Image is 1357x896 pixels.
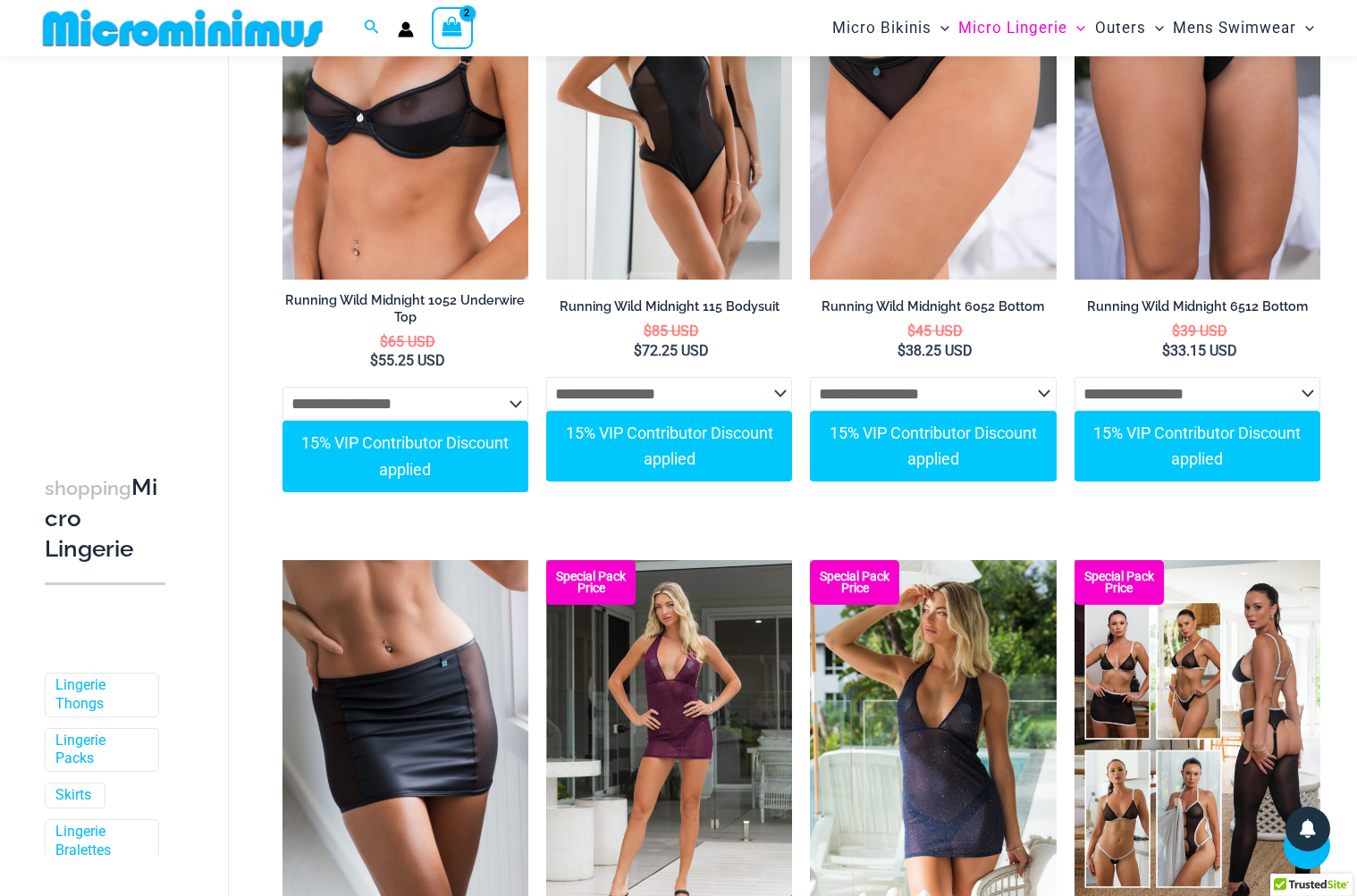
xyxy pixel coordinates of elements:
[1162,342,1170,359] span: $
[380,333,388,350] span: $
[1067,5,1085,51] span: Menu Toggle
[45,477,131,499] span: shopping
[546,298,792,322] a: Running Wild Midnight 115 Bodysuit
[55,823,145,860] a: Lingerie Bralettes
[810,298,1056,322] a: Running Wild Midnight 6052 Bottom
[1172,322,1180,339] span: $
[546,571,636,594] b: Special Pack Price
[36,8,330,48] img: MM SHOP LOGO FLAT
[1173,5,1296,51] span: Mens Swimwear
[55,732,145,769] a: Lingerie Packs
[1095,5,1146,51] span: Outers
[546,298,792,315] h2: Running Wild Midnight 115 Bodysuit
[1075,298,1320,315] h2: Running Wild Midnight 6512 Bottom
[898,342,973,359] bdi: 38.25 USD
[55,676,145,714] a: Lingerie Thongs
[45,60,206,417] iframe: TrustedSite Certified
[825,3,1321,54] nav: Site Navigation
[644,322,652,339] span: $
[370,352,445,369] bdi: 55.25 USD
[1172,322,1227,339] bdi: 39 USD
[555,420,783,473] div: 15% VIP Contributor Discount applied
[907,322,963,339] bdi: 45 USD
[370,352,378,369] span: $
[1296,5,1314,51] span: Menu Toggle
[810,571,899,594] b: Special Pack Price
[282,292,528,332] a: Running Wild Midnight 1052 Underwire Top
[634,342,709,359] bdi: 72.25 USD
[291,430,519,482] div: 15% VIP Contributor Discount applied
[819,420,1047,473] div: 15% VIP Contributor Discount applied
[954,5,1090,51] a: Micro LingerieMenu ToggleMenu Toggle
[282,292,528,325] h2: Running Wild Midnight 1052 Underwire Top
[364,17,380,39] a: Search icon link
[432,7,473,48] a: View Shopping Cart, 2 items
[55,786,91,805] a: Skirts
[634,342,642,359] span: $
[380,333,435,350] bdi: 65 USD
[45,473,165,564] h3: Micro Lingerie
[828,5,954,51] a: Micro BikinisMenu ToggleMenu Toggle
[907,322,915,339] span: $
[810,298,1056,315] h2: Running Wild Midnight 6052 Bottom
[1083,420,1311,473] div: 15% VIP Contributor Discount applied
[1162,342,1237,359] bdi: 33.15 USD
[1091,5,1168,51] a: OutersMenu ToggleMenu Toggle
[931,5,949,51] span: Menu Toggle
[832,5,931,51] span: Micro Bikinis
[1168,5,1319,51] a: Mens SwimwearMenu ToggleMenu Toggle
[958,5,1067,51] span: Micro Lingerie
[398,21,414,38] a: Account icon link
[1146,5,1164,51] span: Menu Toggle
[898,342,906,359] span: $
[1075,298,1320,322] a: Running Wild Midnight 6512 Bottom
[644,322,699,339] bdi: 85 USD
[1075,571,1164,594] b: Special Pack Price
